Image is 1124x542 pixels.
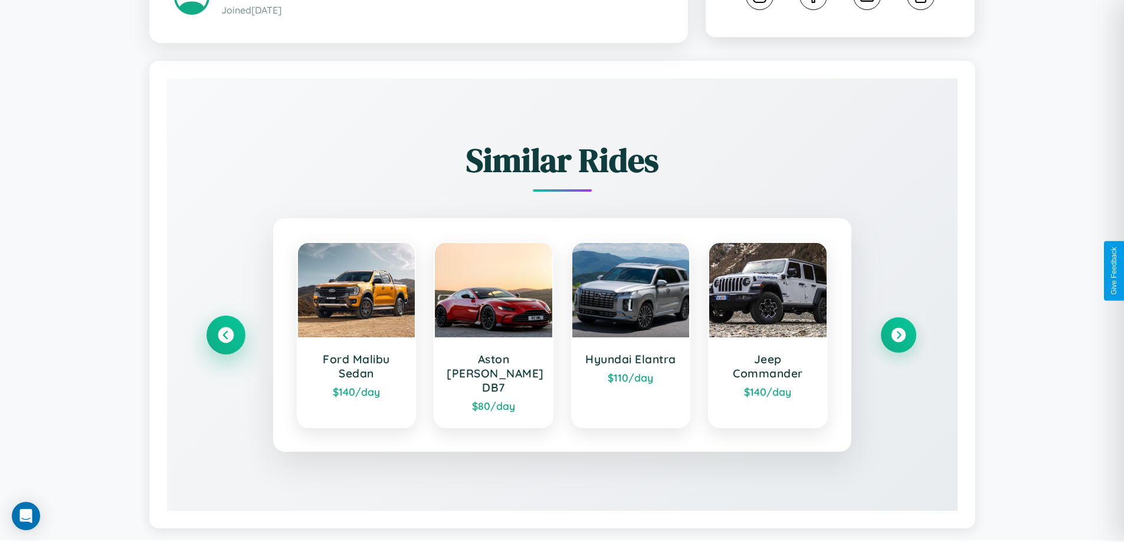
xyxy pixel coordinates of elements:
[221,2,663,19] p: Joined [DATE]
[447,352,540,395] h3: Aston [PERSON_NAME] DB7
[447,399,540,412] div: $ 80 /day
[12,502,40,530] div: Open Intercom Messenger
[584,371,678,384] div: $ 110 /day
[584,352,678,366] h3: Hyundai Elantra
[1110,247,1118,295] div: Give Feedback
[721,385,815,398] div: $ 140 /day
[310,385,404,398] div: $ 140 /day
[310,352,404,380] h3: Ford Malibu Sedan
[208,137,916,183] h2: Similar Rides
[571,242,691,428] a: Hyundai Elantra$110/day
[297,242,417,428] a: Ford Malibu Sedan$140/day
[434,242,553,428] a: Aston [PERSON_NAME] DB7$80/day
[721,352,815,380] h3: Jeep Commander
[708,242,828,428] a: Jeep Commander$140/day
